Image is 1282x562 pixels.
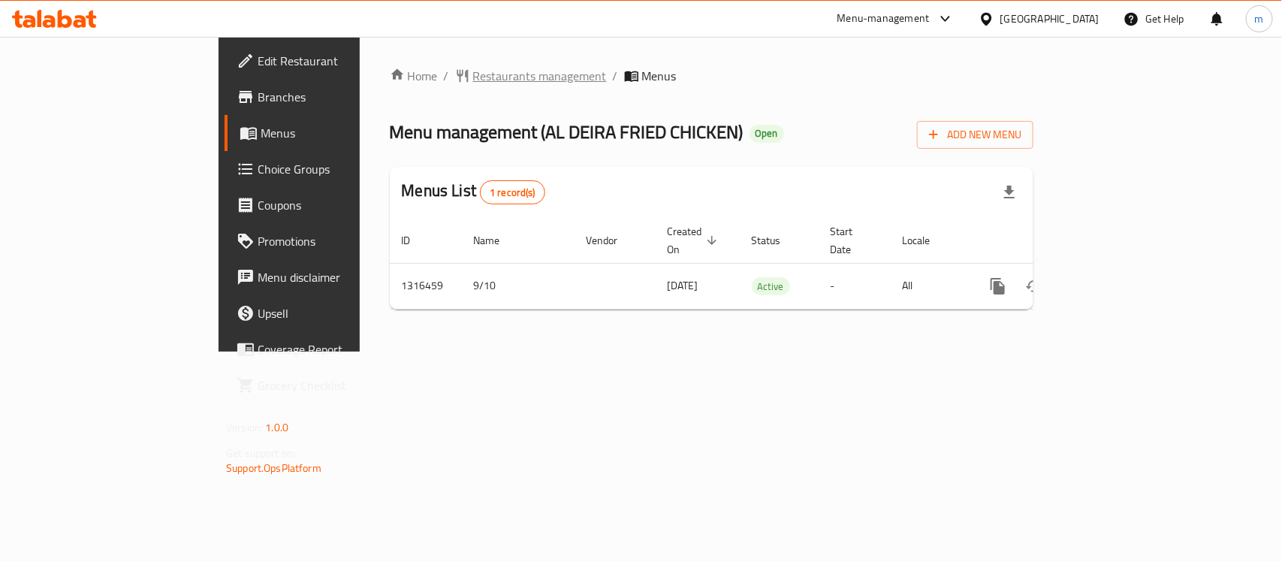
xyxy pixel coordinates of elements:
span: Status [752,231,801,249]
button: Add New Menu [917,121,1033,149]
a: Menus [225,115,433,151]
span: Open [750,127,784,140]
span: Vendor [587,231,638,249]
nav: breadcrumb [390,67,1033,85]
a: Coverage Report [225,331,433,367]
h2: Menus List [402,180,545,204]
span: Version: [226,418,263,437]
span: Add New Menu [929,125,1021,144]
td: 9/10 [462,263,575,309]
span: Branches [258,88,421,106]
a: Coupons [225,187,433,223]
button: more [980,268,1016,304]
button: Change Status [1016,268,1052,304]
td: - [819,263,891,309]
a: Branches [225,79,433,115]
span: Active [752,278,790,295]
span: m [1255,11,1264,27]
a: Upsell [225,295,433,331]
span: Get support on: [226,443,295,463]
a: Edit Restaurant [225,43,433,79]
span: Menus [642,67,677,85]
span: Restaurants management [473,67,607,85]
td: All [891,263,968,309]
a: Promotions [225,223,433,259]
span: Created On [668,222,722,258]
div: Active [752,277,790,295]
li: / [613,67,618,85]
span: Menu disclaimer [258,268,421,286]
div: Menu-management [837,10,930,28]
span: Upsell [258,304,421,322]
a: Choice Groups [225,151,433,187]
span: Promotions [258,232,421,250]
span: 1.0.0 [265,418,288,437]
span: [DATE] [668,276,698,295]
a: Restaurants management [455,67,607,85]
a: Grocery Checklist [225,367,433,403]
table: enhanced table [390,218,1136,310]
div: [GEOGRAPHIC_DATA] [1000,11,1100,27]
span: Coupons [258,196,421,214]
div: Open [750,125,784,143]
div: Export file [991,174,1027,210]
span: 1 record(s) [481,186,544,200]
span: Edit Restaurant [258,52,421,70]
span: Start Date [831,222,873,258]
a: Support.OpsPlatform [226,458,321,478]
span: Grocery Checklist [258,376,421,394]
span: ID [402,231,430,249]
span: Choice Groups [258,160,421,178]
span: Menu management ( AL DEIRA FRIED CHICKEN ) [390,115,744,149]
a: Menu disclaimer [225,259,433,295]
th: Actions [968,218,1136,264]
span: Coverage Report [258,340,421,358]
span: Menus [261,124,421,142]
li: / [444,67,449,85]
span: Locale [903,231,950,249]
span: Name [474,231,520,249]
